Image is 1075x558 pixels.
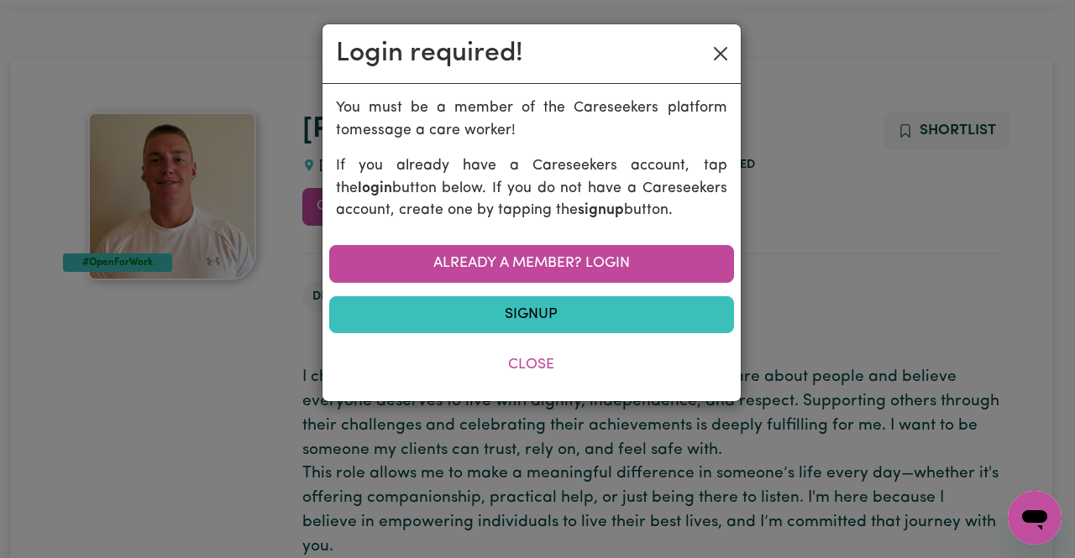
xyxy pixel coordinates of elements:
[336,97,727,142] p: You must be a member of the Careseekers platform to message a care worker !
[329,245,734,282] a: Already a member? Login
[336,38,523,70] h2: Login required!
[329,296,734,333] a: Signup
[707,40,734,67] button: Close
[329,347,734,383] button: Close
[358,181,392,196] b: login
[578,203,624,217] b: signup
[336,155,727,222] p: If you already have a Careseekers account, tap the button below. If you do not have a Careseekers...
[1008,491,1062,545] iframe: Button to launch messaging window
